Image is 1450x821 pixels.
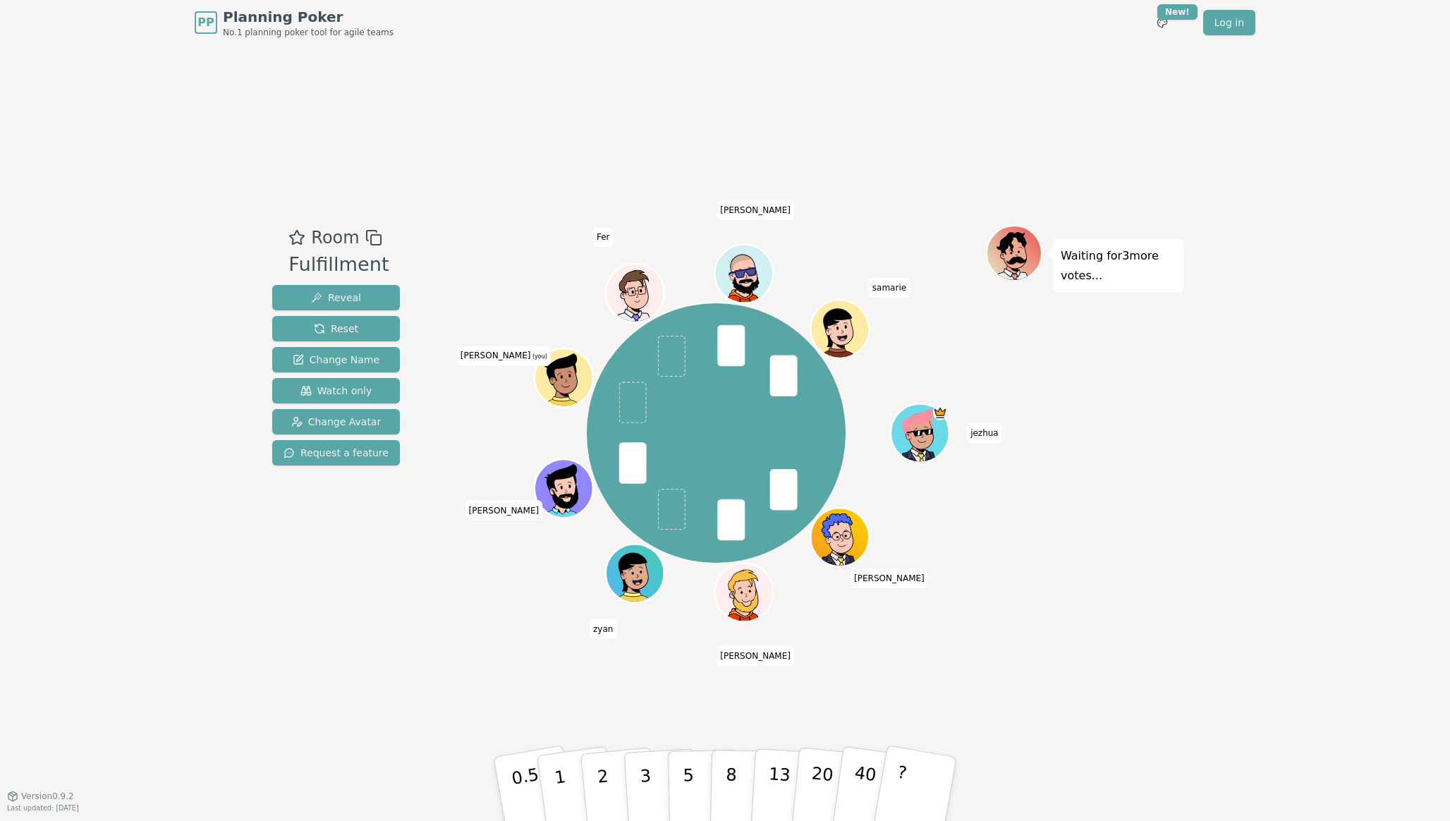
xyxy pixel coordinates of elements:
span: Click to change your name [967,423,1002,443]
span: Room [311,225,359,250]
span: Watch only [300,384,372,398]
button: Reveal [272,285,400,310]
span: Reset [314,322,358,336]
span: Reveal [311,291,361,305]
span: Click to change your name [593,227,614,247]
span: Change Name [293,353,379,367]
button: New! [1150,10,1175,35]
button: Request a feature [272,440,400,466]
span: Request a feature [284,446,389,460]
span: Click to change your name [717,646,794,666]
button: Version0.9.2 [7,791,74,802]
a: PPPlanning PokerNo.1 planning poker tool for agile teams [195,7,394,38]
span: Click to change your name [590,619,616,638]
span: Change Avatar [291,415,382,429]
span: Click to change your name [717,200,794,220]
div: Fulfillment [288,250,389,279]
span: (you) [530,353,547,360]
span: Click to change your name [457,346,551,365]
a: Log in [1203,10,1255,35]
button: Add as favourite [288,225,305,250]
button: Change Name [272,347,400,372]
p: Waiting for 3 more votes... [1061,246,1176,286]
button: Watch only [272,378,400,403]
span: Planning Poker [223,7,394,27]
span: No.1 planning poker tool for agile teams [223,27,394,38]
button: Change Avatar [272,409,400,434]
span: Last updated: [DATE] [7,804,79,812]
span: PP [197,14,214,31]
span: Click to change your name [851,568,928,588]
button: Click to change your avatar [537,350,592,405]
div: New! [1157,4,1198,20]
button: Reset [272,316,400,341]
span: Click to change your name [869,278,910,298]
span: Click to change your name [465,501,543,521]
span: Version 0.9.2 [21,791,74,802]
span: jezhua is the host [933,406,948,420]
